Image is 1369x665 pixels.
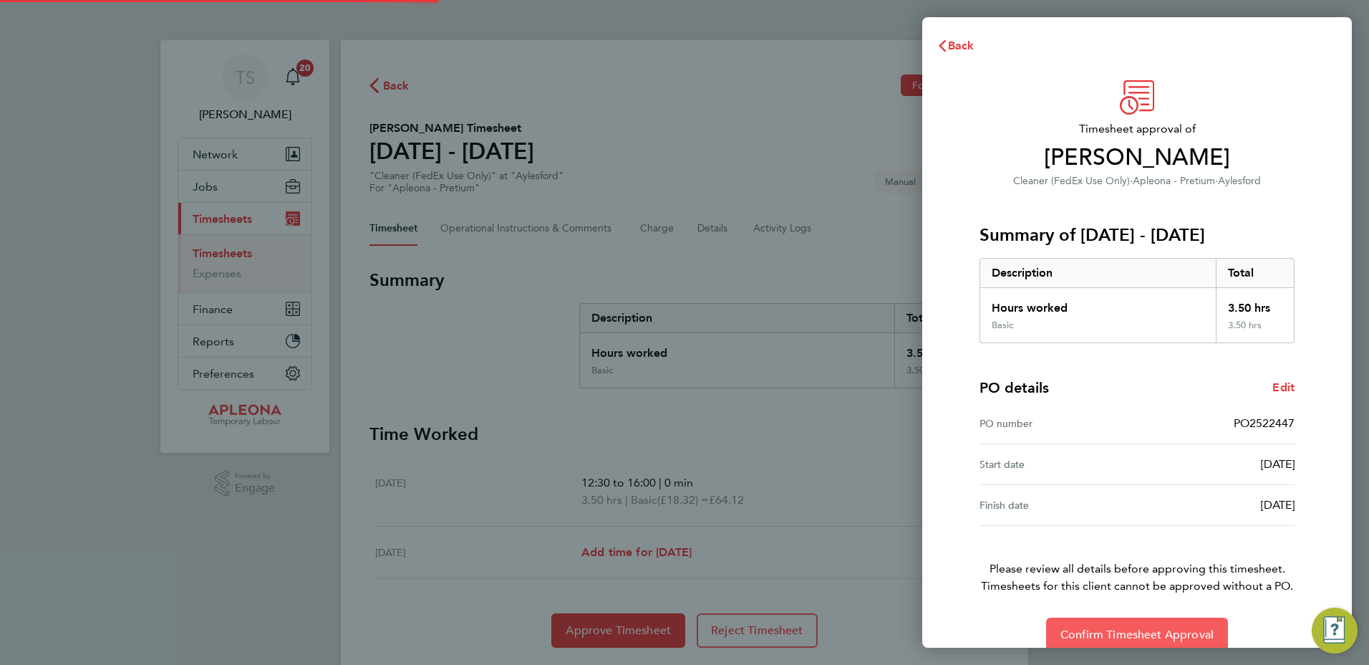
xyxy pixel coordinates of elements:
div: 3.50 hrs [1216,288,1295,320]
span: Apleona - Pretium [1133,175,1215,187]
h3: Summary of [DATE] - [DATE] [979,224,1295,247]
span: PO2522447 [1234,416,1295,430]
button: Back [922,32,989,60]
div: Total [1216,259,1295,287]
div: [DATE] [1137,497,1295,514]
span: Cleaner (FedEx Use Only) [1013,175,1130,187]
div: PO number [979,415,1137,432]
span: Timesheet approval of [979,120,1295,138]
div: 3.50 hrs [1216,320,1295,343]
span: · [1215,175,1218,187]
h4: PO details [979,378,1049,398]
span: Back [948,39,974,52]
div: Hours worked [980,288,1216,320]
span: Timesheets for this client cannot be approved without a PO. [962,578,1312,595]
a: Edit [1272,379,1295,396]
span: [PERSON_NAME] [979,143,1295,172]
div: Summary of 02 - 08 Aug 2025 [979,258,1295,343]
span: Confirm Timesheet Approval [1060,628,1214,642]
span: Aylesford [1218,175,1261,187]
div: Start date [979,456,1137,473]
button: Engage Resource Center [1312,608,1358,654]
div: Finish date [979,497,1137,514]
span: Edit [1272,381,1295,394]
div: [DATE] [1137,456,1295,473]
button: Confirm Timesheet Approval [1046,618,1228,652]
span: · [1130,175,1133,187]
div: Description [980,259,1216,287]
p: Please review all details before approving this timesheet. [962,526,1312,595]
div: Basic [992,320,1013,331]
